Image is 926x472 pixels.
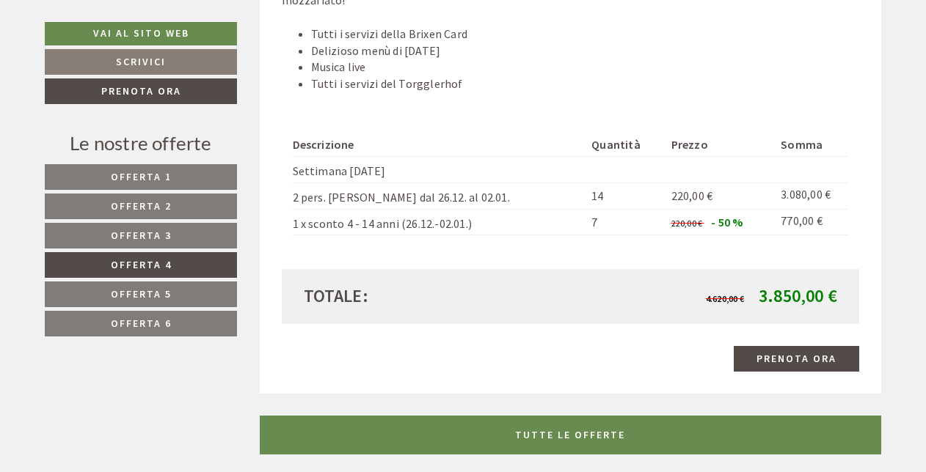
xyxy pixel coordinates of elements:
[671,188,713,203] span: 220,00 €
[45,22,237,45] a: Vai al sito web
[504,386,578,412] button: Invia
[249,12,329,37] div: mercoledì
[586,209,665,235] td: 7
[293,182,586,209] td: 2 pers. [PERSON_NAME] dal 26.12. al 02.01.
[111,170,172,183] span: Offerta 1
[260,416,882,454] a: TUTTE LE OFFERTE
[671,218,703,229] span: 220,00 €
[23,43,222,55] div: [GEOGRAPHIC_DATA]
[45,49,237,75] a: Scrivici
[775,182,848,209] td: 3.080,00 €
[45,78,237,104] a: Prenota ora
[111,287,172,300] span: Offerta 5
[706,293,744,304] span: 4.620,00 €
[45,130,237,157] div: Le nostre offerte
[586,182,665,209] td: 14
[293,209,586,235] td: 1 x sconto 4 - 14 anni (26.12.-02.01.)
[666,133,776,156] th: Prezzo
[775,133,848,156] th: Somma
[311,59,860,75] li: Musica live
[734,346,859,372] a: Prenota ora
[775,209,848,235] td: 770,00 €
[311,75,860,92] li: Tutti i servizi del Torgglerhof
[759,284,837,307] span: 3.850,00 €
[111,199,172,213] span: Offerta 2
[111,258,172,271] span: Offerta 4
[311,26,860,43] li: Tutti i servizi della Brixen Card
[293,133,586,156] th: Descrizione
[23,72,222,82] small: 13:18
[12,40,229,85] div: Buon giorno, come possiamo aiutarla?
[586,133,665,156] th: Quantità
[111,317,172,330] span: Offerta 6
[293,156,586,182] td: Settimana [DATE]
[711,215,743,229] span: - 50 %
[293,284,571,309] div: Totale:
[111,229,172,242] span: Offerta 3
[311,43,860,59] li: Delizioso menù di [DATE]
